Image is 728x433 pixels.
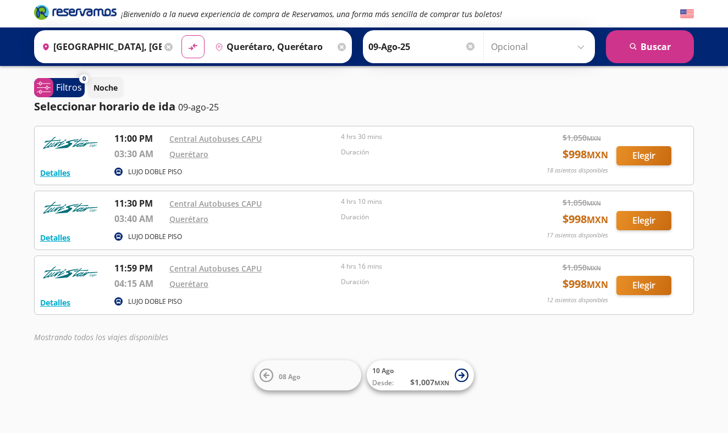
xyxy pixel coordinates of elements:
[169,279,208,289] a: Querétaro
[114,277,164,290] p: 04:15 AM
[169,149,208,159] a: Querétaro
[114,262,164,275] p: 11:59 PM
[40,197,101,219] img: RESERVAMOS
[616,146,671,165] button: Elegir
[341,132,507,142] p: 4 hrs 30 mins
[547,166,608,175] p: 18 asientos disponibles
[368,33,476,60] input: Elegir Fecha
[279,371,300,381] span: 08 Ago
[562,132,601,143] span: $ 1,050
[562,276,608,292] span: $ 998
[37,33,162,60] input: Buscar Origen
[128,232,182,242] p: LUJO DOBLE PISO
[606,30,694,63] button: Buscar
[40,167,70,179] button: Detalles
[367,360,474,391] button: 10 AgoDesde:$1,007MXN
[87,77,124,98] button: Noche
[169,263,262,274] a: Central Autobuses CAPU
[616,211,671,230] button: Elegir
[128,297,182,307] p: LUJO DOBLE PISO
[372,378,394,388] span: Desde:
[587,149,608,161] small: MXN
[587,214,608,226] small: MXN
[56,81,82,94] p: Filtros
[587,134,601,142] small: MXN
[34,98,175,115] p: Seleccionar horario de ida
[40,132,101,154] img: RESERVAMOS
[34,4,117,20] i: Brand Logo
[169,214,208,224] a: Querétaro
[40,232,70,243] button: Detalles
[169,134,262,144] a: Central Autobuses CAPU
[121,9,502,19] em: ¡Bienvenido a la nueva experiencia de compra de Reservamos, una forma más sencilla de comprar tus...
[562,262,601,273] span: $ 1,050
[410,376,449,388] span: $ 1,007
[547,231,608,240] p: 17 asientos disponibles
[587,199,601,207] small: MXN
[114,197,164,210] p: 11:30 PM
[341,262,507,271] p: 4 hrs 16 mins
[34,4,117,24] a: Brand Logo
[40,297,70,308] button: Detalles
[178,101,219,114] p: 09-ago-25
[34,78,85,97] button: 0Filtros
[616,276,671,295] button: Elegir
[341,147,507,157] p: Duración
[34,332,168,342] em: Mostrando todos los viajes disponibles
[341,212,507,222] p: Duración
[680,7,694,21] button: English
[341,277,507,287] p: Duración
[562,211,608,227] span: $ 998
[40,262,101,284] img: RESERVAMOS
[93,82,118,93] p: Noche
[587,279,608,291] small: MXN
[547,296,608,305] p: 12 asientos disponibles
[114,212,164,225] p: 03:40 AM
[114,147,164,160] p: 03:30 AM
[128,167,182,177] p: LUJO DOBLE PISO
[169,198,262,209] a: Central Autobuses CAPU
[211,33,335,60] input: Buscar Destino
[82,74,86,84] span: 0
[562,197,601,208] span: $ 1,050
[587,264,601,272] small: MXN
[562,146,608,163] span: $ 998
[254,360,361,391] button: 08 Ago
[114,132,164,145] p: 11:00 PM
[341,197,507,207] p: 4 hrs 10 mins
[372,366,394,375] span: 10 Ago
[434,379,449,387] small: MXN
[491,33,589,60] input: Opcional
